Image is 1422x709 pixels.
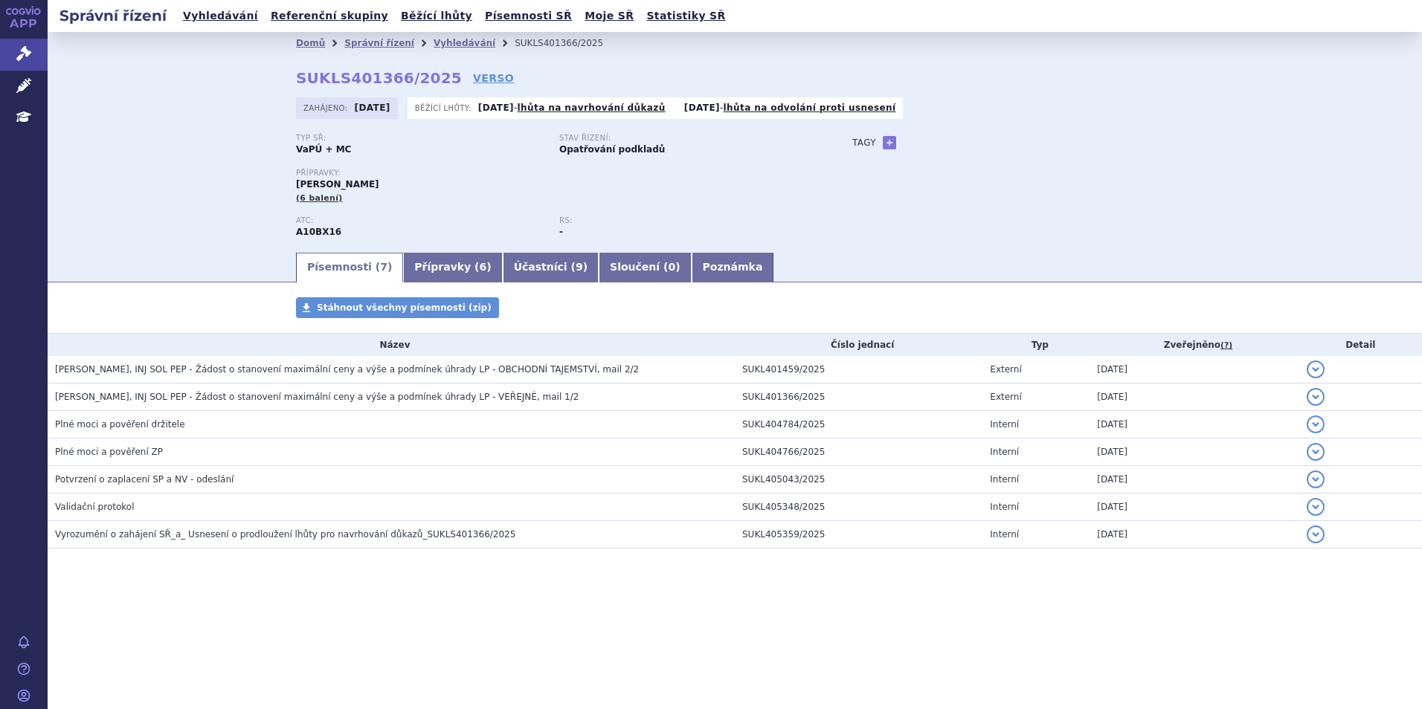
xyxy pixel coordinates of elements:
strong: - [559,227,563,237]
h2: Správní řízení [48,5,178,26]
td: [DATE] [1090,411,1299,438]
span: Interní [990,419,1019,430]
a: Domů [296,38,325,48]
a: Poznámka [692,253,774,282]
td: SUKL404784/2025 [735,411,982,438]
span: Interní [990,529,1019,540]
a: Stáhnout všechny písemnosti (zip) [296,297,499,318]
a: Sloučení (0) [599,253,691,282]
a: Písemnosti SŘ [480,6,576,26]
strong: VaPÚ + MC [296,144,351,155]
span: 6 [480,261,487,273]
a: lhůta na navrhování důkazů [518,103,666,113]
span: MOUNJARO KWIKPEN, INJ SOL PEP - Žádost o stanovení maximální ceny a výše a podmínek úhrady LP - O... [55,364,639,375]
td: [DATE] [1090,521,1299,548]
p: Typ SŘ: [296,134,544,143]
span: [PERSON_NAME] [296,179,379,190]
span: Interní [990,474,1019,485]
span: Externí [990,392,1021,402]
th: Detail [1299,334,1422,356]
a: Přípravky (6) [403,253,502,282]
p: RS: [559,216,808,225]
a: Běžící lhůty [396,6,477,26]
span: Interní [990,447,1019,457]
strong: TIRZEPATID [296,227,341,237]
span: Stáhnout všechny písemnosti (zip) [317,302,492,313]
strong: SUKLS401366/2025 [296,69,462,87]
span: MOUNJARO KWIKPEN, INJ SOL PEP - Žádost o stanovení maximální ceny a výše a podmínek úhrady LP - V... [55,392,579,402]
span: Externí [990,364,1021,375]
a: Vyhledávání [434,38,495,48]
button: detail [1307,388,1325,406]
th: Číslo jednací [735,334,982,356]
span: Plné moci a pověření ZP [55,447,163,457]
button: detail [1307,360,1325,378]
a: Účastníci (9) [503,253,599,282]
button: detail [1307,470,1325,488]
h3: Tagy [852,134,876,152]
button: detail [1307,415,1325,433]
span: Potvrzení o zaplacení SP a NV - odeslání [55,474,234,485]
a: Vyhledávání [178,6,263,26]
td: SUKL405043/2025 [735,466,982,493]
td: [DATE] [1090,493,1299,521]
strong: [DATE] [355,103,390,113]
td: SUKL401459/2025 [735,356,982,383]
a: VERSO [473,71,514,85]
span: Běžící lhůty: [415,102,474,114]
span: Interní [990,502,1019,512]
a: lhůta na odvolání proti usnesení [724,103,896,113]
button: detail [1307,498,1325,516]
td: [DATE] [1090,466,1299,493]
li: SUKLS401366/2025 [515,32,622,54]
td: SUKL401366/2025 [735,383,982,411]
p: ATC: [296,216,544,225]
a: + [883,136,896,149]
span: 9 [576,261,583,273]
span: 0 [668,261,675,273]
span: (6 balení) [296,193,343,203]
th: Zveřejněno [1090,334,1299,356]
span: Zahájeno: [303,102,350,114]
p: - [478,102,666,114]
strong: [DATE] [684,103,720,113]
a: Správní řízení [344,38,414,48]
strong: [DATE] [478,103,514,113]
span: Validační protokol [55,502,135,512]
td: SUKL405348/2025 [735,493,982,521]
span: Vyrozumění o zahájení SŘ_a_ Usnesení o prodloužení lhůty pro navrhování důkazů_SUKLS401366/2025 [55,529,515,540]
a: Písemnosti (7) [296,253,403,282]
a: Moje SŘ [580,6,638,26]
td: [DATE] [1090,438,1299,466]
abbr: (?) [1220,340,1232,351]
a: Referenční skupiny [266,6,393,26]
button: detail [1307,525,1325,543]
span: Plné moci a pověření držitele [55,419,185,430]
td: SUKL404766/2025 [735,438,982,466]
button: detail [1307,443,1325,461]
p: - [684,102,896,114]
th: Název [48,334,735,356]
td: [DATE] [1090,356,1299,383]
p: Stav řízení: [559,134,808,143]
td: [DATE] [1090,383,1299,411]
strong: Opatřování podkladů [559,144,665,155]
a: Statistiky SŘ [642,6,730,26]
p: Přípravky: [296,169,823,178]
td: SUKL405359/2025 [735,521,982,548]
span: 7 [380,261,387,273]
th: Typ [982,334,1090,356]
